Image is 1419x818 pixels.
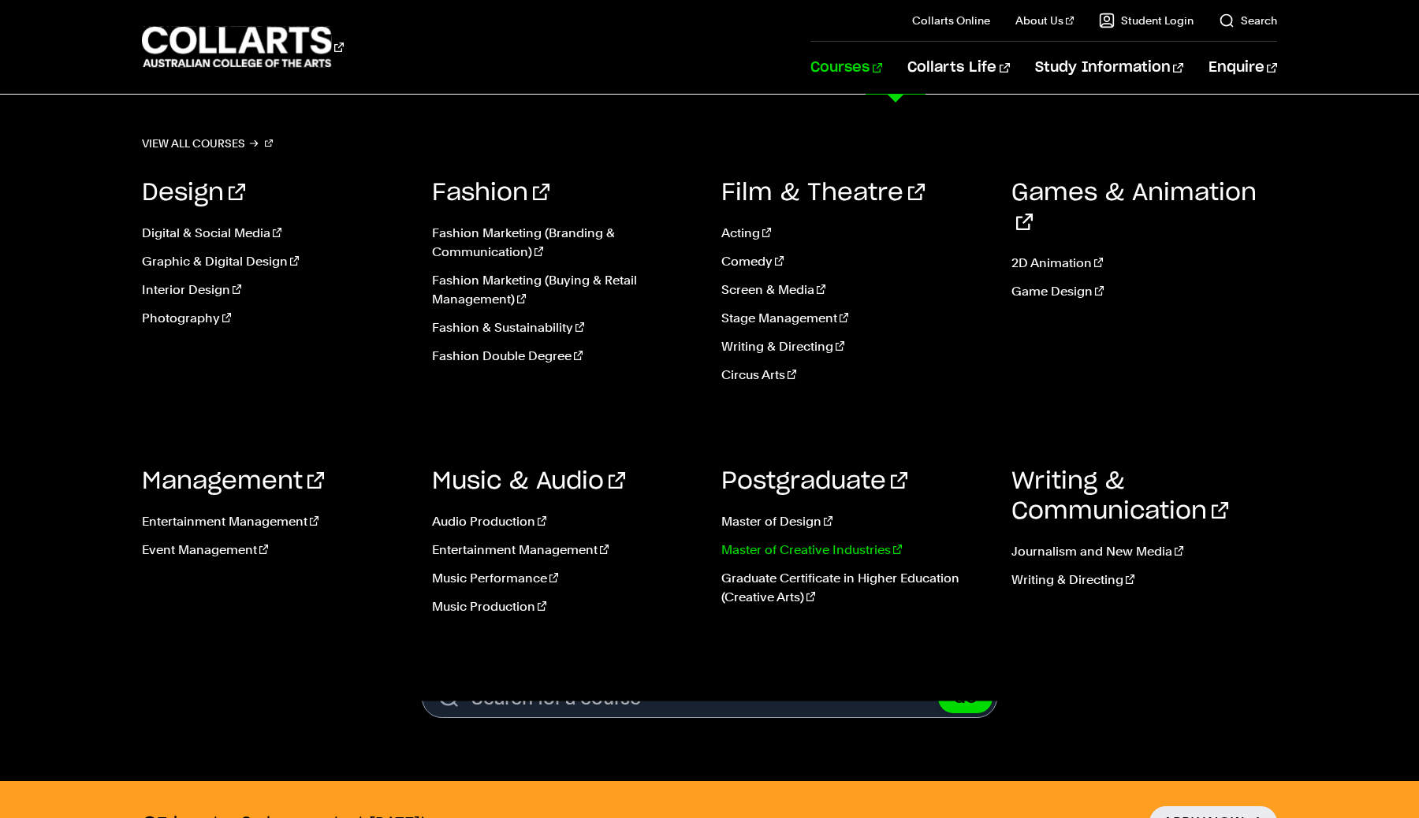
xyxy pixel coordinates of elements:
a: Master of Creative Industries [721,541,988,560]
div: Go to homepage [142,24,344,69]
a: Courses [810,42,882,94]
a: Screen & Media [721,281,988,299]
a: Fashion Double Degree [432,347,698,366]
a: Collarts Life [907,42,1009,94]
a: Photography [142,309,408,328]
a: Comedy [721,252,988,271]
a: Entertainment Management [142,512,408,531]
a: Music Production [432,597,698,616]
a: About Us [1015,13,1074,28]
a: Music & Audio [432,470,625,493]
a: Student Login [1099,13,1194,28]
a: Fashion & Sustainability [432,318,698,337]
a: Event Management [142,541,408,560]
a: Entertainment Management [432,541,698,560]
a: Graduate Certificate in Higher Education (Creative Arts) [721,569,988,607]
a: Collarts Online [912,13,990,28]
a: Enquire [1209,42,1277,94]
a: View all courses [142,132,273,154]
a: Circus Arts [721,366,988,385]
a: 2D Animation [1011,254,1278,273]
a: Fashion Marketing (Buying & Retail Management) [432,271,698,309]
a: Writing & Directing [721,337,988,356]
a: Stage Management [721,309,988,328]
a: Writing & Directing [1011,571,1278,589]
a: Journalism and New Media [1011,542,1278,561]
a: Games & Animation [1011,181,1257,235]
a: Postgraduate [721,470,907,493]
a: Search [1219,13,1277,28]
a: Game Design [1011,282,1278,301]
a: Writing & Communication [1011,470,1228,523]
a: Acting [721,224,988,243]
a: Interior Design [142,281,408,299]
a: Fashion Marketing (Branding & Communication) [432,224,698,262]
a: Music Performance [432,569,698,588]
a: Film & Theatre [721,181,925,205]
a: Audio Production [432,512,698,531]
a: Graphic & Digital Design [142,252,408,271]
a: Fashion [432,181,549,205]
a: Design [142,181,245,205]
a: Digital & Social Media [142,224,408,243]
a: Study Information [1035,42,1183,94]
a: Management [142,470,324,493]
a: Master of Design [721,512,988,531]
